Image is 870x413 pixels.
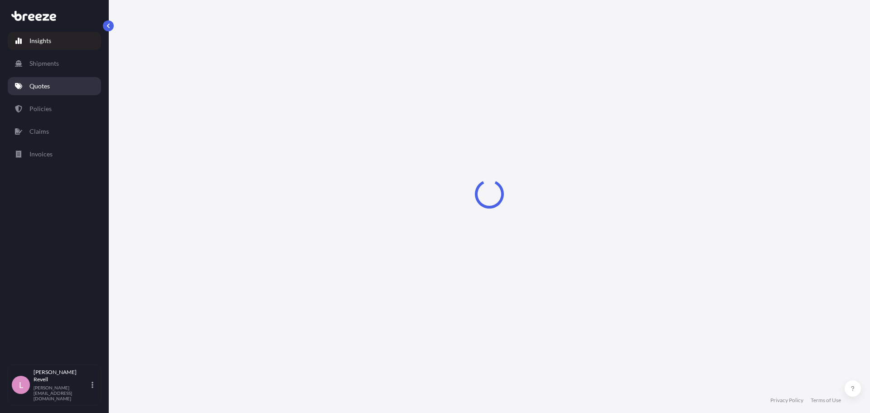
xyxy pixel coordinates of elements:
a: Terms of Use [811,397,841,404]
p: Policies [29,104,52,113]
p: Invoices [29,150,53,159]
p: Claims [29,127,49,136]
a: Invoices [8,145,101,163]
a: Policies [8,100,101,118]
p: Insights [29,36,51,45]
span: L [19,380,23,389]
a: Insights [8,32,101,50]
p: Shipments [29,59,59,68]
p: [PERSON_NAME][EMAIL_ADDRESS][DOMAIN_NAME] [34,385,90,401]
a: Privacy Policy [770,397,803,404]
a: Claims [8,122,101,141]
p: Quotes [29,82,50,91]
a: Quotes [8,77,101,95]
a: Shipments [8,54,101,73]
p: [PERSON_NAME] Revell [34,369,90,383]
